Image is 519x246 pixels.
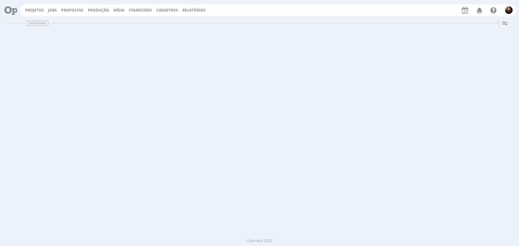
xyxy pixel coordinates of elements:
[46,8,59,13] button: Jobs
[182,8,206,13] a: Relatórios
[26,21,49,26] span: Dashboard
[154,8,180,13] button: Cadastros
[181,8,207,13] button: Relatórios
[505,6,513,14] img: E
[129,8,152,13] a: Financeiro
[156,8,178,13] span: Cadastros
[86,8,111,13] button: Produção
[59,8,85,13] button: Propostas
[113,8,124,13] a: Mídia
[48,8,57,13] a: Jobs
[505,5,513,15] button: E
[112,8,126,13] button: Mídia
[23,8,46,13] button: Projetos
[61,8,83,13] span: Propostas
[127,8,154,13] button: Financeiro
[25,8,44,13] a: Projetos
[88,8,109,13] a: Produção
